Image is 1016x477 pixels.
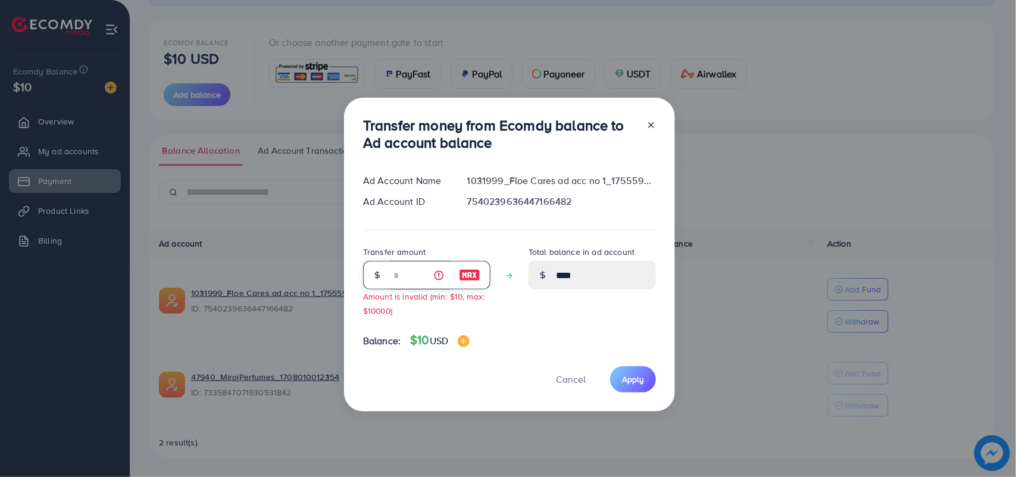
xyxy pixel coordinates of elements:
[354,195,458,208] div: Ad Account ID
[610,366,656,392] button: Apply
[363,117,637,151] h3: Transfer money from Ecomdy balance to Ad account balance
[458,174,665,188] div: 1031999_Floe Cares ad acc no 1_1755598915786
[430,334,448,347] span: USD
[363,246,426,258] label: Transfer amount
[458,335,470,347] img: image
[410,333,470,348] h4: $10
[622,373,644,385] span: Apply
[459,268,480,282] img: image
[541,366,601,392] button: Cancel
[363,291,484,316] small: Amount is invalid (min: $10, max: $10000)
[363,334,401,348] span: Balance:
[354,174,458,188] div: Ad Account Name
[556,373,586,386] span: Cancel
[529,246,634,258] label: Total balance in ad account
[458,195,665,208] div: 7540239636447166482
